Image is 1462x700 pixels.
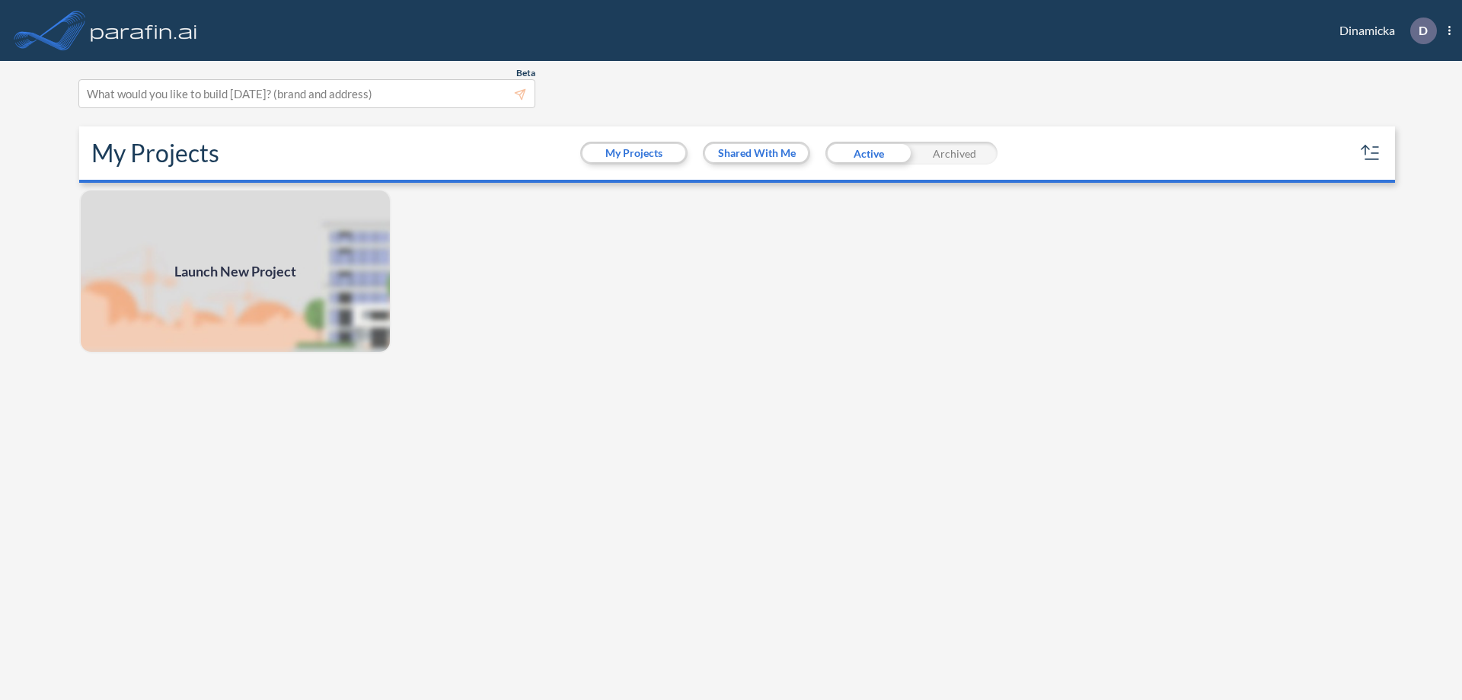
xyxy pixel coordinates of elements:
[705,144,808,162] button: Shared With Me
[1317,18,1451,44] div: Dinamicka
[1419,24,1428,37] p: D
[583,144,685,162] button: My Projects
[91,139,219,168] h2: My Projects
[174,261,296,282] span: Launch New Project
[516,67,535,79] span: Beta
[1358,141,1383,165] button: sort
[79,189,391,353] a: Launch New Project
[825,142,911,165] div: Active
[79,189,391,353] img: add
[88,15,200,46] img: logo
[911,142,998,165] div: Archived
